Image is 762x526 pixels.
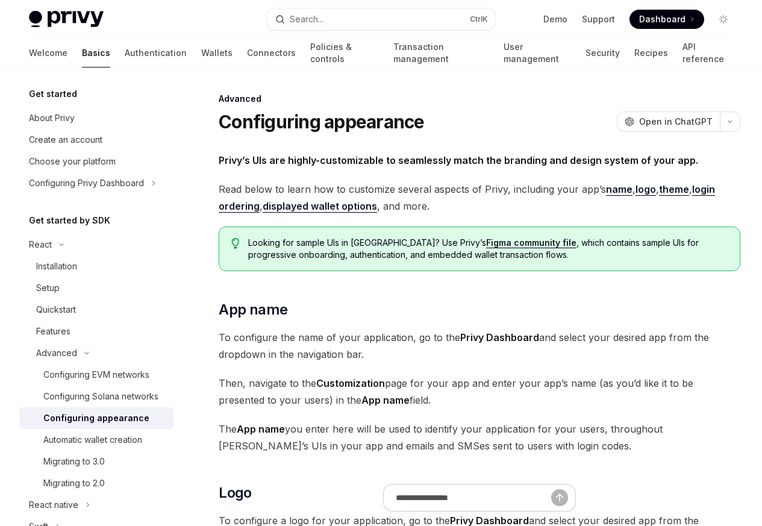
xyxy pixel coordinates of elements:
span: Open in ChatGPT [639,116,713,128]
button: Toggle dark mode [714,10,733,29]
span: App name [219,300,287,319]
button: React [19,234,173,255]
button: Send message [551,489,568,506]
a: Demo [543,13,567,25]
h5: Get started [29,87,77,101]
div: Configuring Solana networks [43,389,158,404]
span: The you enter here will be used to identify your application for your users, throughout [PERSON_N... [219,421,740,454]
a: Wallets [201,39,233,67]
strong: Customization [316,377,385,389]
div: Migrating to 2.0 [43,476,105,490]
div: React [29,237,52,252]
a: Welcome [29,39,67,67]
a: Authentication [125,39,187,67]
div: React native [29,498,78,512]
a: Installation [19,255,173,277]
a: logo [636,183,656,196]
div: Automatic wallet creation [43,433,142,447]
a: API reference [682,39,733,67]
h5: Get started by SDK [29,213,110,228]
a: Dashboard [629,10,704,29]
a: Policies & controls [310,39,379,67]
div: About Privy [29,111,75,125]
a: Configuring appearance [19,407,173,429]
a: Configuring Solana networks [19,386,173,407]
a: Features [19,321,173,342]
button: Open in ChatGPT [617,111,720,132]
div: Configuring EVM networks [43,368,149,382]
a: Support [582,13,615,25]
a: Quickstart [19,299,173,321]
img: light logo [29,11,104,28]
span: Read below to learn how to customize several aspects of Privy, including your app’s , , , , , and... [219,181,740,214]
div: Migrating to 3.0 [43,454,105,469]
a: Choose your platform [19,151,173,172]
a: Automatic wallet creation [19,429,173,451]
a: Create an account [19,129,173,151]
div: Advanced [36,346,77,360]
div: Search... [290,12,323,27]
a: theme [659,183,689,196]
strong: App name [237,423,285,435]
strong: App name [361,394,410,406]
a: Configuring EVM networks [19,364,173,386]
span: Then, navigate to the page for your app and enter your app’s name (as you’d like it to be present... [219,375,740,409]
a: Transaction management [393,39,489,67]
div: Quickstart [36,302,76,317]
input: Ask a question... [396,484,551,511]
span: To configure the name of your application, go to the and select your desired app from the dropdow... [219,329,740,363]
button: Advanced [19,342,173,364]
a: Migrating to 3.0 [19,451,173,472]
a: Security [586,39,620,67]
button: Search...CtrlK [267,8,495,30]
a: Migrating to 2.0 [19,472,173,494]
a: User management [504,39,572,67]
a: Connectors [247,39,296,67]
button: Configuring Privy Dashboard [19,172,173,194]
div: Installation [36,259,77,274]
div: Choose your platform [29,154,116,169]
button: React native [19,494,173,516]
svg: Tip [231,238,240,249]
strong: Privy Dashboard [460,331,539,343]
strong: Privy’s UIs are highly-customizable to seamlessly match the branding and design system of your app. [219,154,698,166]
div: Setup [36,281,60,295]
div: Features [36,324,70,339]
span: Looking for sample UIs in [GEOGRAPHIC_DATA]? Use Privy’s , which contains sample UIs for progress... [248,237,728,261]
span: Ctrl K [470,14,488,24]
a: Setup [19,277,173,299]
div: Configuring Privy Dashboard [29,176,144,190]
a: displayed wallet options [263,200,377,213]
a: Recipes [634,39,668,67]
a: Basics [82,39,110,67]
a: name [606,183,632,196]
span: Dashboard [639,13,685,25]
h1: Configuring appearance [219,111,425,133]
div: Advanced [219,93,740,105]
div: Configuring appearance [43,411,149,425]
a: Figma community file [486,237,576,248]
div: Create an account [29,133,102,147]
a: About Privy [19,107,173,129]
